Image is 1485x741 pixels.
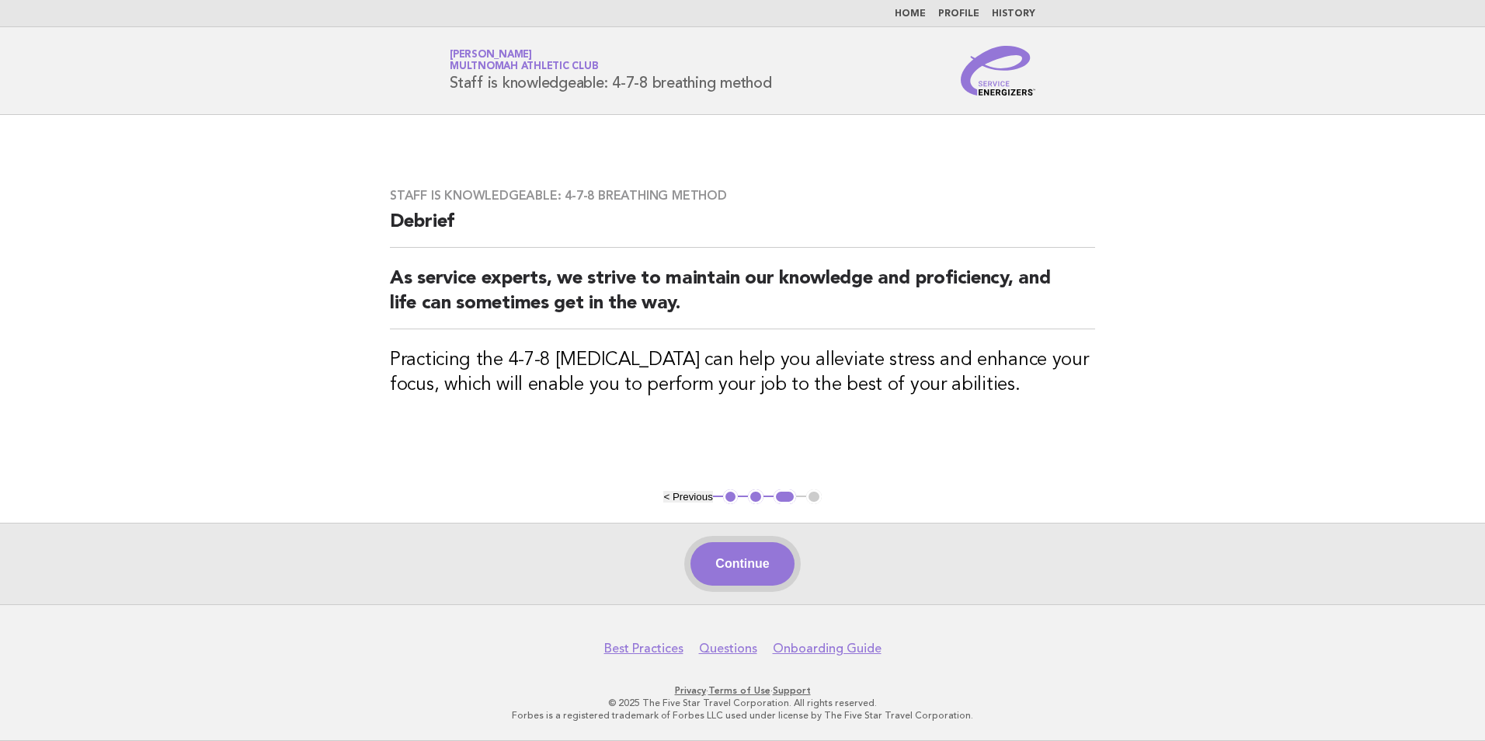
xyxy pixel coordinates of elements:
[699,641,757,656] a: Questions
[267,684,1218,697] p: · ·
[748,489,763,505] button: 2
[390,266,1095,329] h2: As service experts, we strive to maintain our knowledge and proficiency, and life can sometimes g...
[390,188,1095,204] h3: Staff is knowledgeable: 4-7-8 breathing method
[773,641,882,656] a: Onboarding Guide
[663,491,712,503] button: < Previous
[895,9,926,19] a: Home
[675,685,706,696] a: Privacy
[450,50,598,71] a: [PERSON_NAME]Multnomah Athletic Club
[961,46,1035,96] img: Service Energizers
[723,489,739,505] button: 1
[390,210,1095,248] h2: Debrief
[938,9,979,19] a: Profile
[450,50,772,91] h1: Staff is knowledgeable: 4-7-8 breathing method
[604,641,683,656] a: Best Practices
[992,9,1035,19] a: History
[773,685,811,696] a: Support
[450,62,598,72] span: Multnomah Athletic Club
[774,489,796,505] button: 3
[390,348,1095,398] h3: Practicing the 4-7-8 [MEDICAL_DATA] can help you alleviate stress and enhance your focus, which w...
[267,709,1218,722] p: Forbes is a registered trademark of Forbes LLC used under license by The Five Star Travel Corpora...
[708,685,770,696] a: Terms of Use
[267,697,1218,709] p: © 2025 The Five Star Travel Corporation. All rights reserved.
[690,542,794,586] button: Continue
